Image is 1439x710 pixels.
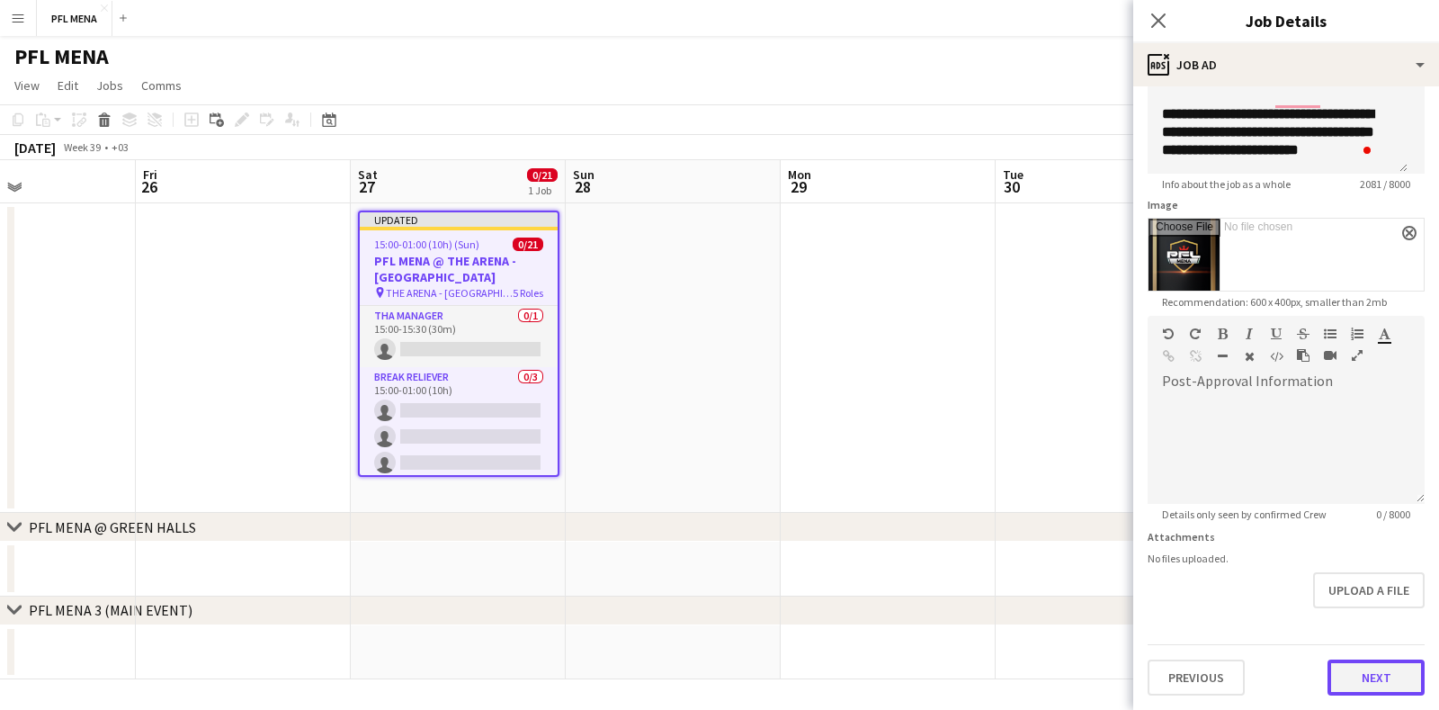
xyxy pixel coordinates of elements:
[1133,9,1439,32] h3: Job Details
[573,166,594,183] span: Sun
[355,176,378,197] span: 27
[788,166,811,183] span: Mon
[1270,327,1283,341] button: Underline
[59,140,104,154] span: Week 39
[1243,327,1256,341] button: Italic
[89,74,130,97] a: Jobs
[570,176,594,197] span: 28
[14,77,40,94] span: View
[360,367,558,481] app-card-role: Break reliever0/315:00-01:00 (10h)
[134,74,189,97] a: Comms
[374,238,479,251] span: 15:00-01:00 (10h) (Sun)
[360,253,558,285] h3: PFL MENA @ THE ARENA - [GEOGRAPHIC_DATA]
[1362,508,1425,521] span: 0 / 8000
[1162,327,1175,341] button: Undo
[1148,660,1245,696] button: Previous
[14,43,109,70] h1: PFL MENA
[14,139,56,157] div: [DATE]
[1003,166,1023,183] span: Tue
[1345,177,1425,191] span: 2081 / 8000
[358,166,378,183] span: Sat
[1216,349,1229,364] button: Horizontal Line
[96,77,123,94] span: Jobs
[360,212,558,227] div: Updated
[1327,660,1425,696] button: Next
[1189,327,1202,341] button: Redo
[1133,43,1439,86] div: Job Ad
[1351,348,1363,363] button: Fullscreen
[112,140,129,154] div: +03
[143,166,157,183] span: Fri
[1378,327,1390,341] button: Text Color
[1324,348,1336,363] button: Insert video
[29,601,192,619] div: PFL MENA 3 (MAIN EVENT)
[528,184,557,197] div: 1 Job
[1351,327,1363,341] button: Ordered List
[527,168,558,182] span: 0/21
[50,74,85,97] a: Edit
[1148,530,1215,544] label: Attachments
[7,74,47,97] a: View
[1243,349,1256,364] button: Clear Formatting
[58,77,78,94] span: Edit
[37,1,112,36] button: PFL MENA
[785,176,811,197] span: 29
[358,211,559,477] app-job-card: Updated15:00-01:00 (10h) (Sun)0/21PFL MENA @ THE ARENA - [GEOGRAPHIC_DATA] THE ARENA - [GEOGRAPHI...
[1000,176,1023,197] span: 30
[1297,348,1309,363] button: Paste as plain text
[1148,508,1341,521] span: Details only seen by confirmed Crew
[360,306,558,367] app-card-role: THA Manager0/115:00-15:30 (30m)
[1148,552,1425,565] div: No files uploaded.
[1313,572,1425,608] button: Upload a file
[1216,327,1229,341] button: Bold
[1324,327,1336,341] button: Unordered List
[386,286,513,300] span: THE ARENA - [GEOGRAPHIC_DATA]
[513,238,543,251] span: 0/21
[1148,177,1305,191] span: Info about the job as a whole
[29,518,196,536] div: PFL MENA @ GREEN HALLS
[1270,349,1283,364] button: HTML Code
[1148,295,1401,309] span: Recommendation: 600 x 400px, smaller than 2mb
[141,77,182,94] span: Comms
[513,286,543,300] span: 5 Roles
[140,176,157,197] span: 26
[1297,327,1309,341] button: Strikethrough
